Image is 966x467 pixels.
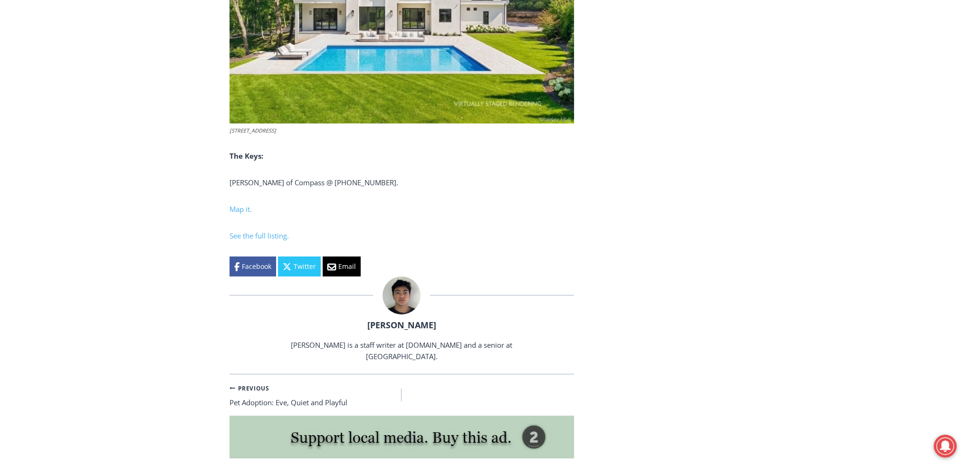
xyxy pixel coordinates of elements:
[249,95,440,116] span: Intern @ [DOMAIN_NAME]
[230,231,289,240] a: See the full listing.
[229,92,460,118] a: Intern @ [DOMAIN_NAME]
[230,384,269,393] small: Previous
[230,151,263,161] b: The Keys:
[383,276,421,315] img: Patel, Devan - bio cropped 200x200
[323,257,361,276] a: Email
[281,339,522,362] p: [PERSON_NAME] is a staff writer at [DOMAIN_NAME] and a senior at [GEOGRAPHIC_DATA].
[230,416,574,458] img: support local media, buy this ad
[278,257,321,276] a: Twitter
[230,382,402,409] a: PreviousPet Adoption: Eve, Quiet and Playful
[230,126,574,135] figcaption: [STREET_ADDRESS]
[240,0,449,92] div: "At the 10am stand-up meeting, each intern gets a chance to take [PERSON_NAME] and the other inte...
[230,178,398,187] span: [PERSON_NAME] of Compass @ [PHONE_NUMBER].
[367,319,436,331] a: [PERSON_NAME]
[230,257,276,276] a: Facebook
[230,204,252,214] a: Map it.
[230,382,574,409] nav: Posts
